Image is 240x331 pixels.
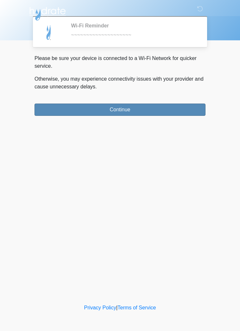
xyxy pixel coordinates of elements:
div: ~~~~~~~~~~~~~~~~~~~~ [71,31,196,39]
img: Hydrate IV Bar - Scottsdale Logo [28,5,67,21]
a: Terms of Service [117,305,156,310]
button: Continue [35,104,205,116]
p: Please be sure your device is connected to a Wi-Fi Network for quicker service. [35,55,205,70]
img: Agent Avatar [39,23,59,42]
a: Privacy Policy [84,305,116,310]
a: | [116,305,117,310]
p: Otherwise, you may experience connectivity issues with your provider and cause unnecessary delays [35,75,205,91]
span: . [95,84,97,89]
